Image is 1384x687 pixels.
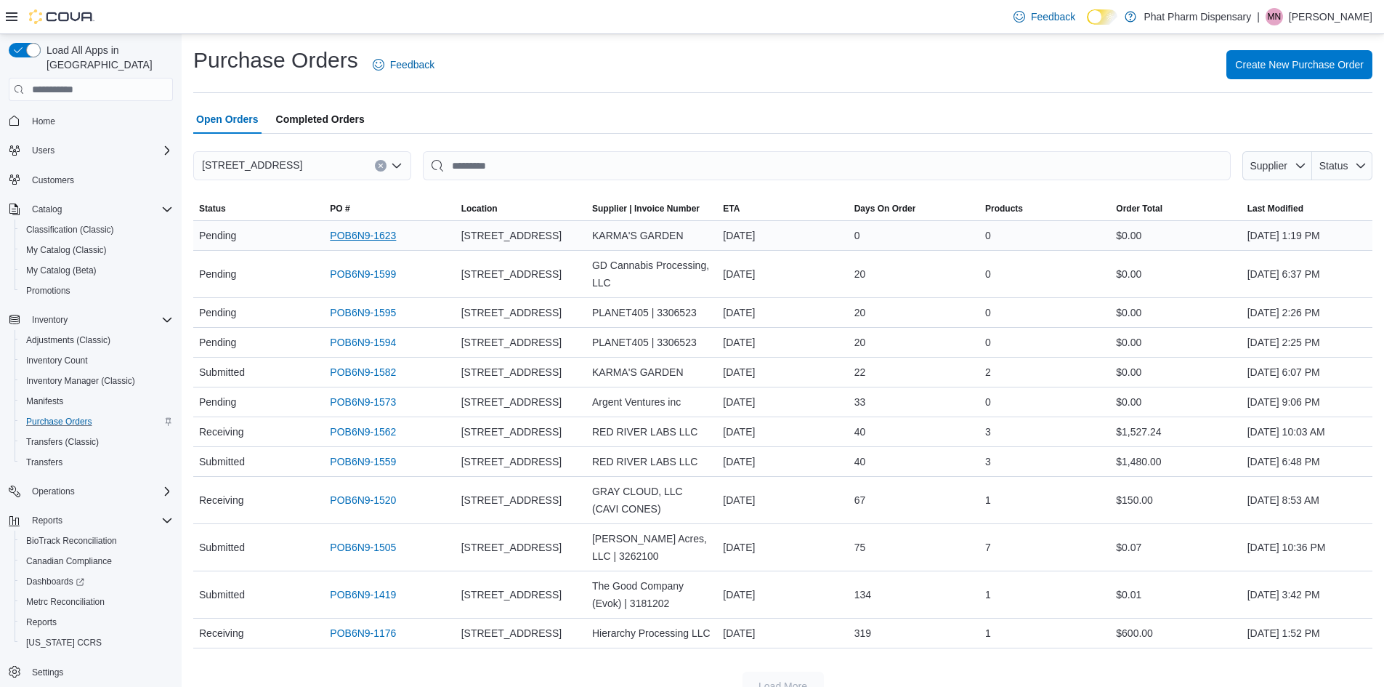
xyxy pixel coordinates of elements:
span: Inventory [32,314,68,326]
span: Completed Orders [276,105,365,134]
span: 134 [854,586,871,603]
div: $0.00 [1110,328,1241,357]
button: Days On Order [849,197,979,220]
span: [STREET_ADDRESS] [461,624,562,642]
div: [DATE] 8:53 AM [1242,486,1372,515]
div: [DATE] [717,580,848,609]
span: [STREET_ADDRESS] [461,363,562,381]
span: Catalog [32,204,62,215]
a: POB6N9-1559 [330,453,396,470]
span: Reports [26,616,57,628]
button: Reports [3,510,179,531]
span: Washington CCRS [20,634,173,651]
span: 319 [854,624,871,642]
span: Classification (Classic) [20,221,173,238]
span: Manifests [26,395,63,407]
div: [DATE] 9:06 PM [1242,387,1372,417]
span: Users [32,145,54,156]
button: Classification (Classic) [15,220,179,240]
div: [DATE] [717,447,848,476]
div: PLANET405 | 3306523 [586,298,717,327]
span: Customers [32,174,74,186]
span: Dashboards [20,573,173,590]
div: [DATE] 10:36 PM [1242,533,1372,562]
button: Order Total [1110,197,1241,220]
span: Transfers [26,457,62,468]
button: Open list of options [391,160,402,172]
span: 67 [854,491,866,509]
div: [DATE] 2:26 PM [1242,298,1372,327]
span: Transfers (Classic) [26,436,99,448]
span: 75 [854,539,866,556]
div: The Good Company (Evok) | 3181202 [586,571,717,618]
button: [US_STATE] CCRS [15,632,179,653]
a: Metrc Reconciliation [20,593,110,611]
div: [DATE] [717,260,848,289]
div: [DATE] 2:25 PM [1242,328,1372,357]
p: | [1257,8,1260,25]
div: [DATE] [717,298,848,327]
a: Customers [26,172,80,189]
button: Reports [26,512,68,529]
button: Promotions [15,281,179,301]
div: $1,527.24 [1110,417,1241,446]
span: My Catalog (Classic) [20,241,173,259]
a: Dashboards [20,573,90,590]
span: Settings [26,663,173,681]
span: Submitted [199,363,245,381]
a: Transfers [20,454,68,471]
span: 0 [985,334,991,351]
a: POB6N9-1520 [330,491,396,509]
p: [PERSON_NAME] [1289,8,1372,25]
div: $150.00 [1110,486,1241,515]
button: Purchase Orders [15,411,179,432]
span: Purchase Orders [26,416,92,427]
span: 20 [854,304,866,321]
a: BioTrack Reconciliation [20,532,123,550]
a: Canadian Compliance [20,553,118,570]
div: $0.00 [1110,221,1241,250]
div: $1,480.00 [1110,447,1241,476]
span: Inventory Count [20,352,173,369]
span: Users [26,142,173,159]
span: Products [985,203,1023,214]
a: POB6N9-1573 [330,393,396,411]
span: My Catalog (Classic) [26,244,107,256]
span: Pending [199,304,236,321]
div: [DATE] [717,619,848,648]
img: Cova [29,9,94,24]
span: Status [199,203,226,214]
span: Receiving [199,624,243,642]
div: [DATE] 3:42 PM [1242,580,1372,609]
span: 1 [985,586,991,603]
span: Pending [199,227,236,244]
span: Reports [32,515,62,526]
span: Load All Apps in [GEOGRAPHIC_DATA] [41,43,173,72]
div: [DATE] [717,221,848,250]
div: [DATE] 6:07 PM [1242,358,1372,387]
input: This is a search bar. After typing your query, hit enter to filter the results lower in the page. [423,151,1231,180]
button: Supplier | Invoice Number [586,197,717,220]
span: 20 [854,334,866,351]
a: My Catalog (Classic) [20,241,113,259]
span: 0 [985,393,991,411]
a: [US_STATE] CCRS [20,634,108,651]
span: BioTrack Reconciliation [26,535,117,547]
span: ETA [723,203,740,214]
span: Submitted [199,586,245,603]
div: [DATE] 10:03 AM [1242,417,1372,446]
div: [DATE] [717,486,848,515]
span: Order Total [1116,203,1162,214]
span: Create New Purchase Order [1235,57,1364,72]
button: Canadian Compliance [15,551,179,571]
span: Adjustments (Classic) [26,334,110,346]
a: My Catalog (Beta) [20,262,102,279]
a: Adjustments (Classic) [20,332,116,349]
div: KARMA'S GARDEN [586,358,717,387]
span: [STREET_ADDRESS] [461,334,562,351]
span: Feedback [1031,9,1075,24]
div: [DATE] [717,328,848,357]
span: Supplier [1250,160,1287,172]
h1: Purchase Orders [193,46,358,75]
